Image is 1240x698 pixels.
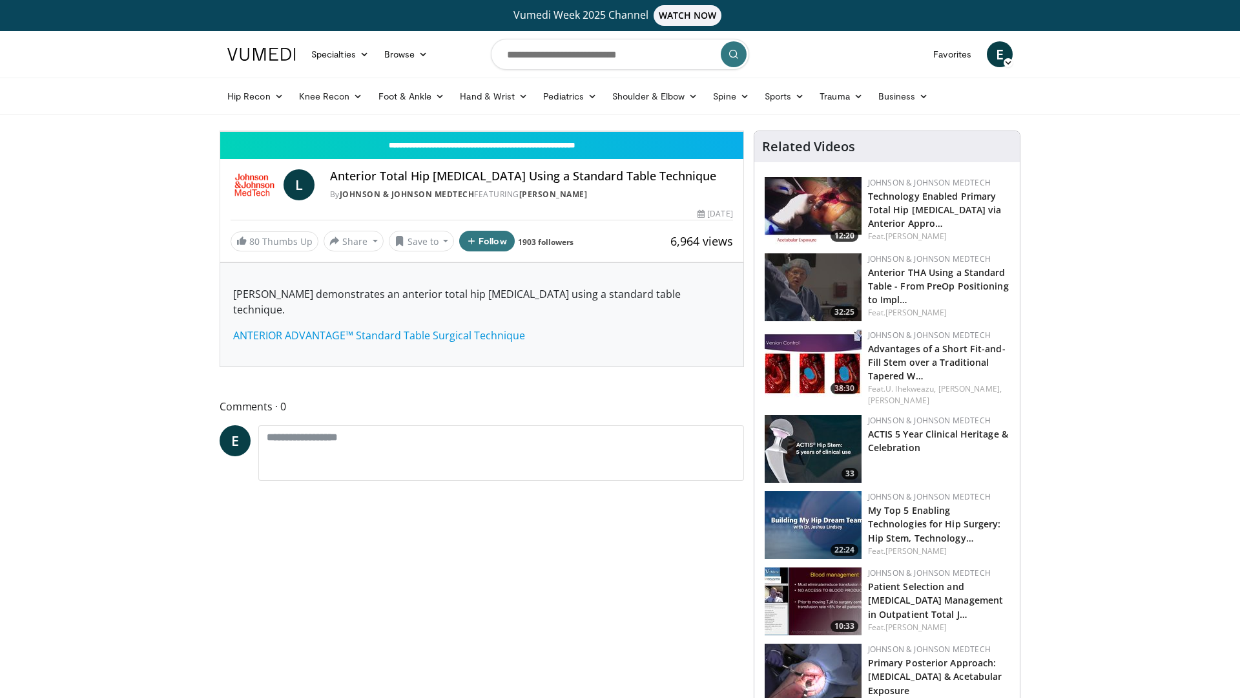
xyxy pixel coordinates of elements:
[868,383,1009,407] div: Feat.
[938,383,1002,394] a: [PERSON_NAME],
[670,233,733,249] span: 6,964 views
[324,231,384,251] button: Share
[765,253,862,321] img: fb91acd8-bc04-4ae9-bde3-7c4933bf1daf.150x105_q85_crop-smart_upscale.jpg
[519,189,588,200] a: [PERSON_NAME]
[831,620,858,632] span: 10:33
[340,189,475,200] a: Johnson & Johnson MedTech
[868,343,1006,382] a: Advantages of a Short Fit-and-Fill Stem over a Traditional Tapered W…
[389,231,455,251] button: Save to
[330,169,733,184] h4: Anterior Total Hip [MEDICAL_DATA] Using a Standard Table Technique
[233,328,525,343] a: ANTERIOR ADVANTAGE™ Standard Table Surgical Technique
[868,567,991,578] a: Johnson & Johnson MedTech
[868,545,1009,557] div: Feat.
[227,48,296,61] img: VuMedi Logo
[868,622,1009,633] div: Feat.
[831,544,858,556] span: 22:24
[229,5,1011,26] a: Vumedi Week 2025 ChannelWATCH NOW
[220,398,744,415] span: Comments 0
[842,468,858,480] span: 33
[765,567,862,635] img: 82a7e5e5-a300-4827-9a0c-6e3182ab3b4d.150x105_q85_crop-smart_upscale.jpg
[885,231,947,242] a: [PERSON_NAME]
[765,177,862,245] img: ca0d5772-d6f0-440f-9d9c-544dbf2110f6.150x105_q85_crop-smart_upscale.jpg
[868,428,1008,454] a: ACTIS 5 Year Clinical Heritage & Celebration
[868,231,1009,242] div: Feat.
[868,657,1002,696] a: Primary Posterior Approach: [MEDICAL_DATA] & Acetabular Exposure
[377,41,436,67] a: Browse
[535,83,604,109] a: Pediatrics
[765,330,862,397] img: 95786e68-19e1-4634-a8c5-ad44c4cb42c9.150x105_q85_crop-smart_upscale.jpg
[459,231,515,251] button: Follow
[868,177,991,188] a: Johnson & Johnson MedTech
[831,306,858,318] span: 32:25
[765,491,862,559] img: 9edc788b-f8bf-44bc-85fd-baefa362ab1c.150x105_q85_crop-smart_upscale.jpg
[765,415,862,483] img: 2cb2a69d-587e-4ba2-8647-f28d6a0c30cd.150x105_q85_crop-smart_upscale.jpg
[871,83,936,109] a: Business
[868,504,1001,544] a: My Top 5 Enabling Technologies for Hip Surgery: Hip Stem, Technology…
[885,622,947,633] a: [PERSON_NAME]
[765,415,862,483] a: 33
[831,383,858,394] span: 38:30
[812,83,871,109] a: Trauma
[304,41,377,67] a: Specialties
[452,83,535,109] a: Hand & Wrist
[654,5,722,26] span: WATCH NOW
[868,395,929,406] a: [PERSON_NAME]
[987,41,1013,67] a: E
[604,83,705,109] a: Shoulder & Elbow
[233,286,730,317] p: [PERSON_NAME] demonstrates an anterior total hip [MEDICAL_DATA] using a standard table technique.
[831,230,858,242] span: 12:20
[885,545,947,556] a: [PERSON_NAME]
[868,266,1009,306] a: Anterior THA Using a Standard Table - From PreOp Positioning to Impl…
[697,208,732,220] div: [DATE]
[765,567,862,635] a: 10:33
[371,83,453,109] a: Foot & Ankle
[220,131,743,132] video-js: Video Player
[868,491,991,502] a: Johnson & Johnson MedTech
[284,169,315,200] a: L
[291,83,371,109] a: Knee Recon
[705,83,756,109] a: Spine
[231,169,278,200] img: Johnson & Johnson MedTech
[231,231,318,251] a: 80 Thumbs Up
[765,330,862,397] a: 38:30
[249,235,260,248] span: 80
[868,307,1009,319] div: Feat.
[868,644,991,655] a: Johnson & Johnson MedTech
[868,253,991,264] a: Johnson & Johnson MedTech
[330,189,733,200] div: By FEATURING
[925,41,979,67] a: Favorites
[868,330,991,341] a: Johnson & Johnson MedTech
[765,491,862,559] a: 22:24
[491,39,749,70] input: Search topics, interventions
[868,190,1002,229] a: Technology Enabled Primary Total Hip [MEDICAL_DATA] via Anterior Appro…
[885,307,947,318] a: [PERSON_NAME]
[868,580,1004,620] a: Patient Selection and [MEDICAL_DATA] Management in Outpatient Total J…
[762,139,855,154] h4: Related Videos
[765,253,862,321] a: 32:25
[868,415,991,426] a: Johnson & Johnson MedTech
[220,83,291,109] a: Hip Recon
[220,425,251,456] a: E
[765,177,862,245] a: 12:20
[518,237,573,248] a: 1903 followers
[757,83,812,109] a: Sports
[885,383,936,394] a: U. Ihekweazu,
